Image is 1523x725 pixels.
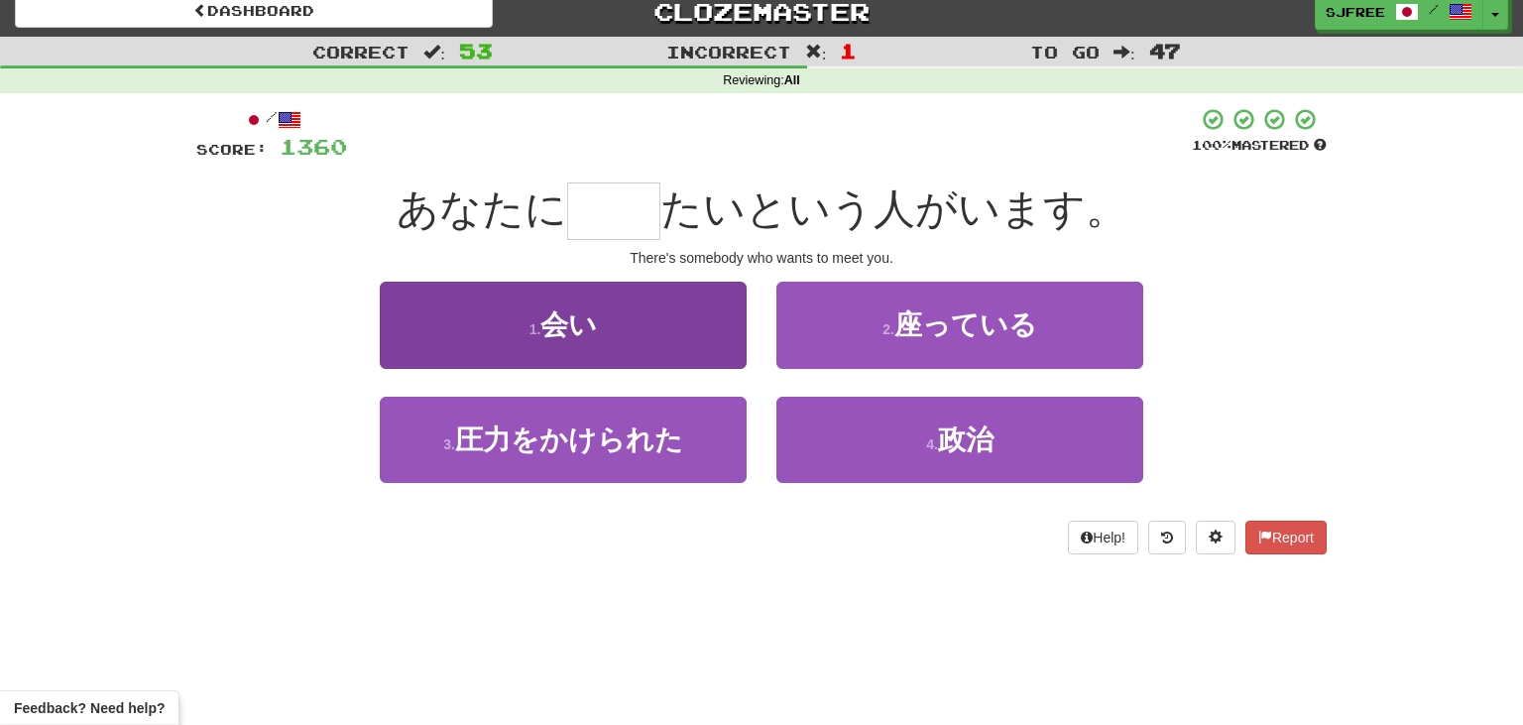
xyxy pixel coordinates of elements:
[894,309,1037,340] span: 座っている
[196,248,1327,268] div: There's somebody who wants to meet you.
[776,397,1143,483] button: 4.政治
[529,321,541,337] small: 1 .
[1429,2,1439,16] span: /
[397,185,567,232] span: あなたに
[926,436,938,452] small: 4 .
[882,321,894,337] small: 2 .
[443,436,455,452] small: 3 .
[280,134,347,159] span: 1360
[660,185,1127,232] span: たいという人がいます。
[1245,521,1327,554] button: Report
[380,397,747,483] button: 3.圧力をかけられた
[196,107,347,132] div: /
[1030,42,1100,61] span: To go
[312,42,410,61] span: Correct
[196,141,268,158] span: Score:
[14,698,165,718] span: Open feedback widget
[380,282,747,368] button: 1.会い
[455,424,683,455] span: 圧力をかけられた
[666,42,791,61] span: Incorrect
[1113,44,1135,60] span: :
[784,73,800,87] strong: All
[938,424,994,455] span: 政治
[1192,137,1327,155] div: Mastered
[423,44,445,60] span: :
[776,282,1143,368] button: 2.座っている
[1068,521,1138,554] button: Help!
[840,39,857,62] span: 1
[1326,3,1385,21] span: sjfree
[805,44,827,60] span: :
[459,39,493,62] span: 53
[1148,521,1186,554] button: Round history (alt+y)
[1192,137,1231,153] span: 100 %
[540,309,597,340] span: 会い
[1149,39,1181,62] span: 47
